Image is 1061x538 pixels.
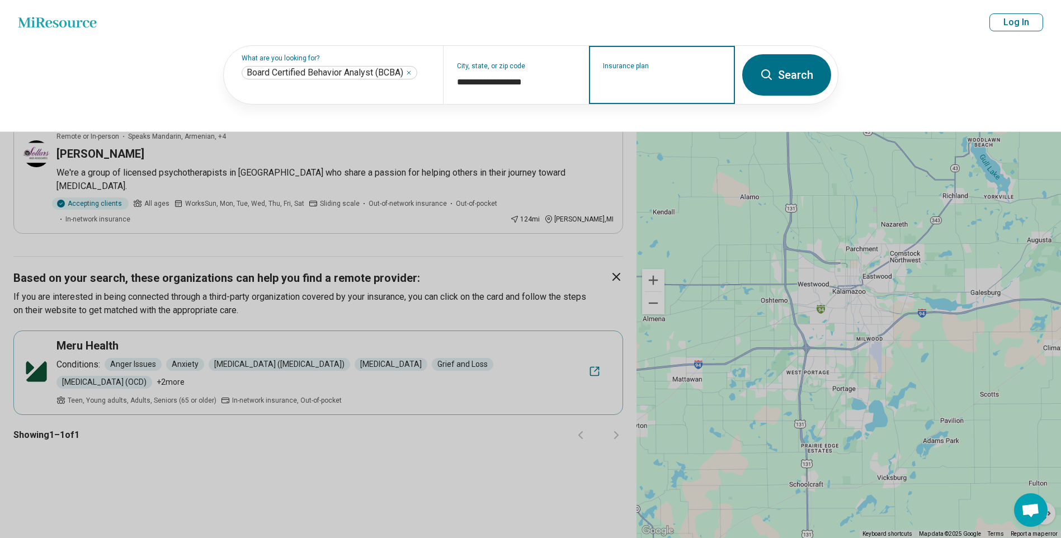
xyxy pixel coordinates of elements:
[242,66,417,79] div: Board Certified Behavior Analyst (BCBA)
[242,55,430,62] label: What are you looking for?
[247,67,403,78] span: Board Certified Behavior Analyst (BCBA)
[989,13,1043,31] button: Log In
[742,54,831,96] button: Search
[405,69,412,76] button: Board Certified Behavior Analyst (BCBA)
[1014,493,1048,527] div: Open chat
